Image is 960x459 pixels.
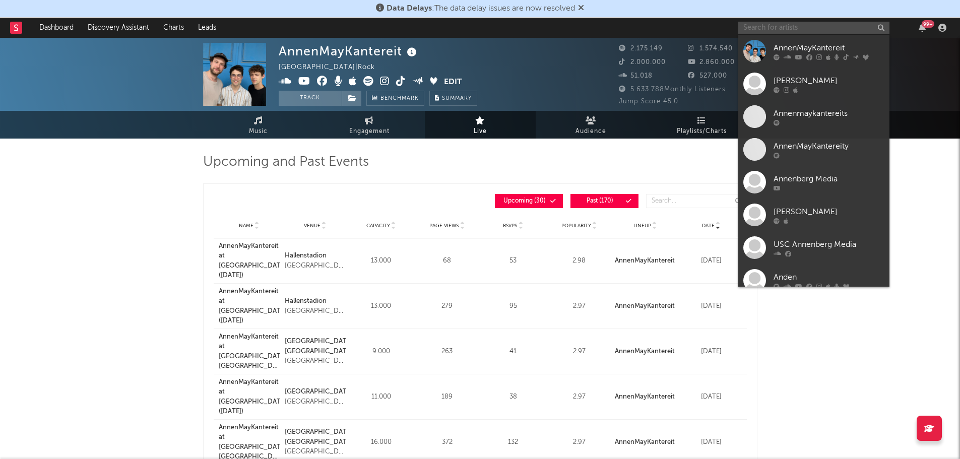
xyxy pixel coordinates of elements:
[366,223,390,229] span: Capacity
[619,73,653,79] span: 51.018
[774,206,884,218] div: [PERSON_NAME]
[285,306,346,316] div: [GEOGRAPHIC_DATA], [GEOGRAPHIC_DATA]
[549,301,610,311] div: 2.97
[285,251,346,261] a: Hallenstadion
[483,437,544,447] div: 132
[561,223,591,229] span: Popularity
[647,111,757,139] a: Playlists/Charts
[203,156,369,168] span: Upcoming and Past Events
[425,111,536,139] a: Live
[239,223,253,229] span: Name
[738,35,889,68] a: AnnenMayKantereit
[738,231,889,264] a: USC Annenberg Media
[366,91,424,106] a: Benchmark
[219,241,280,281] a: AnnenMayKantereit at [GEOGRAPHIC_DATA] ([DATE])
[387,5,575,13] span: : The data delay issues are now resolved
[681,256,742,266] div: [DATE]
[351,256,412,266] div: 13.000
[285,356,346,366] div: [GEOGRAPHIC_DATA], [GEOGRAPHIC_DATA]
[619,86,726,93] span: 5.633.788 Monthly Listeners
[387,5,432,13] span: Data Delays
[738,166,889,199] a: Annenberg Media
[279,91,342,106] button: Track
[677,125,727,138] span: Playlists/Charts
[483,392,544,402] div: 38
[549,256,610,266] div: 2.98
[738,264,889,297] a: Anden
[417,437,478,447] div: 372
[774,271,884,283] div: Anden
[285,387,346,397] a: [GEOGRAPHIC_DATA]
[578,5,584,13] span: Dismiss
[279,43,419,59] div: AnnenMayKantereit
[633,223,651,229] span: Lineup
[81,18,156,38] a: Discovery Assistant
[285,337,346,356] a: [GEOGRAPHIC_DATA], [GEOGRAPHIC_DATA]
[474,125,487,138] span: Live
[417,256,478,266] div: 68
[503,223,517,229] span: RSVPs
[549,392,610,402] div: 2.97
[249,125,268,138] span: Music
[774,107,884,119] div: Annenmaykantereits
[483,347,544,357] div: 41
[285,427,346,447] a: [GEOGRAPHIC_DATA], [GEOGRAPHIC_DATA]
[738,199,889,231] a: [PERSON_NAME]
[444,76,462,89] button: Edit
[688,73,727,79] span: 527.000
[536,111,647,139] a: Audience
[688,45,733,52] span: 1.574.540
[219,332,280,371] a: AnnenMayKantereit at [GEOGRAPHIC_DATA], [GEOGRAPHIC_DATA] ([DATE])
[351,437,412,447] div: 16.000
[351,301,412,311] div: 13.000
[191,18,223,38] a: Leads
[615,394,675,400] a: AnnenMayKantereit
[351,347,412,357] div: 9.000
[774,42,884,54] div: AnnenMayKantereit
[615,439,675,445] strong: AnnenMayKantereit
[646,194,747,208] input: Search...
[483,301,544,311] div: 95
[702,223,715,229] span: Date
[429,223,459,229] span: Page Views
[681,392,742,402] div: [DATE]
[681,347,742,357] div: [DATE]
[32,18,81,38] a: Dashboard
[577,198,623,204] span: Past ( 170 )
[549,347,610,357] div: 2.97
[285,261,346,271] div: [GEOGRAPHIC_DATA], [GEOGRAPHIC_DATA]
[688,59,735,65] span: 2.860.000
[615,257,675,264] a: AnnenMayKantereit
[681,301,742,311] div: [DATE]
[285,397,346,407] div: [GEOGRAPHIC_DATA], [GEOGRAPHIC_DATA]
[774,238,884,250] div: USC Annenberg Media
[615,348,675,355] a: AnnenMayKantereit
[575,125,606,138] span: Audience
[615,303,675,309] a: AnnenMayKantereit
[738,133,889,166] a: AnnenMayKantereity
[417,301,478,311] div: 279
[219,287,280,326] a: AnnenMayKantereit at [GEOGRAPHIC_DATA] ([DATE])
[774,140,884,152] div: AnnenMayKantereity
[619,45,663,52] span: 2.175.149
[549,437,610,447] div: 2.97
[619,59,666,65] span: 2.000.000
[314,111,425,139] a: Engagement
[619,98,678,105] span: Jump Score: 45.0
[417,392,478,402] div: 189
[417,347,478,357] div: 263
[285,296,346,306] a: Hallenstadion
[285,447,346,457] div: [GEOGRAPHIC_DATA], [GEOGRAPHIC_DATA]
[919,24,926,32] button: 99+
[738,22,889,34] input: Search for artists
[738,68,889,100] a: [PERSON_NAME]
